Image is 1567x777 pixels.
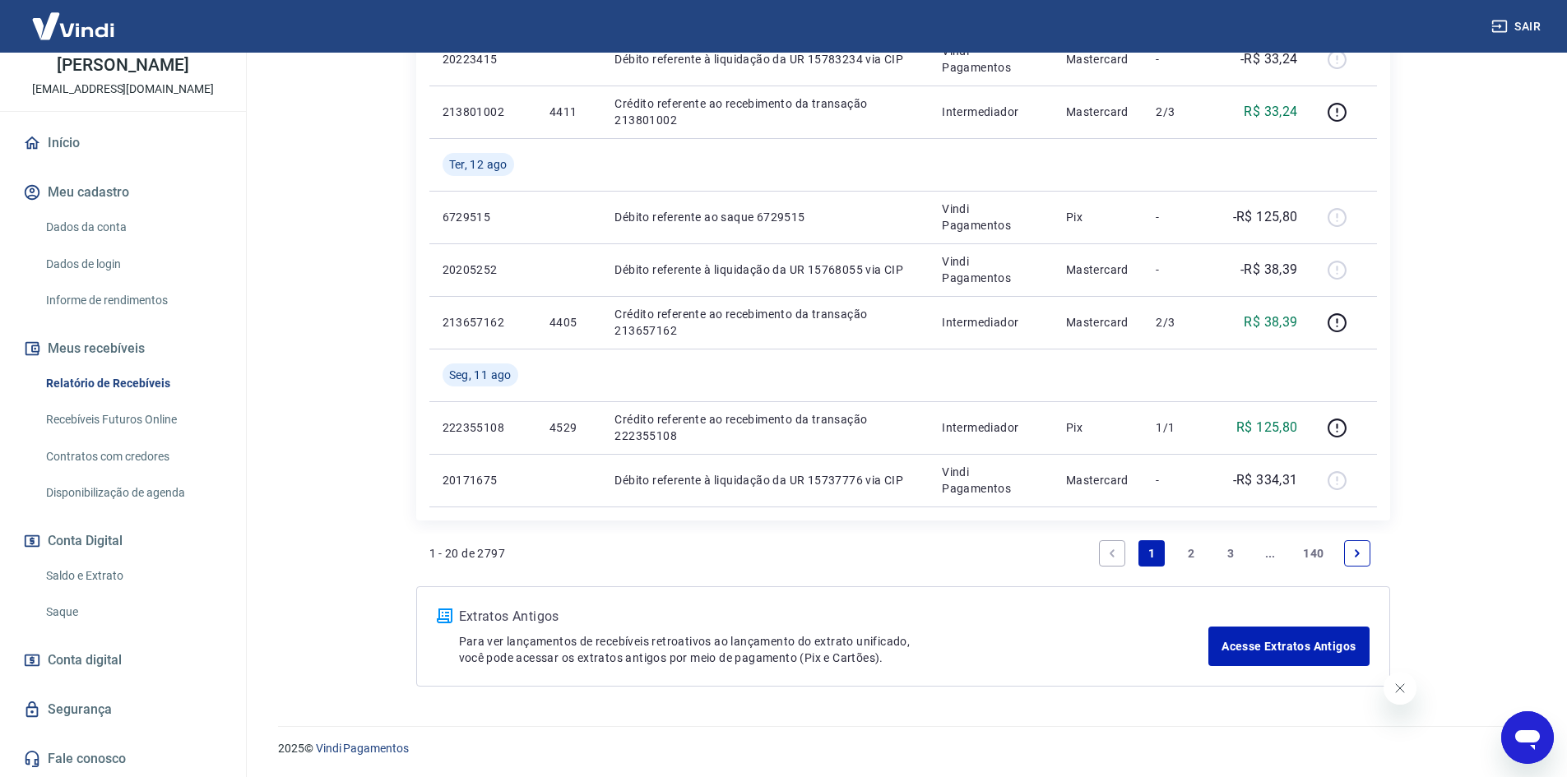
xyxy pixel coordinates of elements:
button: Conta Digital [20,523,226,559]
a: Page 140 [1296,540,1330,567]
p: [EMAIL_ADDRESS][DOMAIN_NAME] [32,81,214,98]
p: 213801002 [443,104,523,120]
p: Mastercard [1066,51,1130,67]
a: Fale conosco [20,741,226,777]
p: 2/3 [1156,104,1204,120]
p: Crédito referente ao recebimento da transação 222355108 [614,411,916,444]
a: Saque [39,595,226,629]
p: R$ 38,39 [1244,312,1297,332]
a: Conta digital [20,642,226,678]
p: Vindi Pagamentos [942,464,1040,497]
a: Dados de login [39,247,226,281]
a: Previous page [1099,540,1125,567]
a: Recebíveis Futuros Online [39,403,226,437]
img: ícone [437,608,452,623]
a: Relatório de Recebíveis [39,367,226,400]
p: 20223415 [443,51,523,67]
p: 2/3 [1156,314,1204,331]
p: Vindi Pagamentos [942,253,1040,286]
button: Meus recebíveis [20,331,226,367]
span: Seg, 11 ago [449,367,512,383]
p: Para ver lançamentos de recebíveis retroativos ao lançamento do extrato unificado, você pode aces... [459,633,1209,666]
a: Disponibilização de agenda [39,476,226,510]
a: Vindi Pagamentos [316,742,409,755]
a: Saldo e Extrato [39,559,226,593]
p: Mastercard [1066,261,1130,278]
p: Débito referente à liquidação da UR 15768055 via CIP [614,261,916,278]
p: 1 - 20 de 2797 [429,545,506,562]
a: Informe de rendimentos [39,284,226,317]
p: Intermediador [942,104,1040,120]
span: Ter, 12 ago [449,156,508,173]
p: Pix [1066,419,1130,436]
p: - [1156,209,1204,225]
a: Jump forward [1257,540,1283,567]
a: Segurança [20,691,226,728]
a: Dados da conta [39,210,226,244]
p: 20205252 [443,261,523,278]
p: Pix [1066,209,1130,225]
p: 222355108 [443,419,523,436]
button: Sair [1488,12,1547,42]
p: 4411 [549,104,588,120]
p: 6729515 [443,209,523,225]
button: Meu cadastro [20,174,226,210]
p: Mastercard [1066,314,1130,331]
iframe: Fechar mensagem [1384,672,1416,705]
p: - [1156,261,1204,278]
a: Acesse Extratos Antigos [1208,627,1369,666]
p: Débito referente ao saque 6729515 [614,209,916,225]
p: Intermediador [942,314,1040,331]
iframe: Botão para abrir a janela de mensagens [1501,711,1554,764]
ul: Pagination [1092,534,1376,573]
a: Page 3 [1217,540,1244,567]
p: Mastercard [1066,472,1130,488]
p: -R$ 33,24 [1240,49,1298,69]
p: 2025 © [278,740,1528,757]
p: Débito referente à liquidação da UR 15783234 via CIP [614,51,916,67]
p: 20171675 [443,472,523,488]
p: Vindi Pagamentos [942,43,1040,76]
p: Mastercard [1066,104,1130,120]
p: Extratos Antigos [459,607,1209,627]
p: -R$ 38,39 [1240,260,1298,280]
p: Vindi Pagamentos [942,201,1040,234]
a: Next page [1344,540,1370,567]
p: 213657162 [443,314,523,331]
p: -R$ 125,80 [1233,207,1298,227]
p: [PERSON_NAME] [57,57,188,74]
a: Page 2 [1178,540,1204,567]
a: Contratos com credores [39,440,226,474]
p: - [1156,472,1204,488]
p: 4405 [549,314,588,331]
p: 4529 [549,419,588,436]
p: - [1156,51,1204,67]
p: Débito referente à liquidação da UR 15737776 via CIP [614,472,916,488]
a: Início [20,125,226,161]
span: Olá! Precisa de ajuda? [10,12,138,25]
p: 1/1 [1156,419,1204,436]
p: R$ 125,80 [1236,418,1298,437]
p: Crédito referente ao recebimento da transação 213801002 [614,95,916,128]
a: Page 1 is your current page [1138,540,1165,567]
img: Vindi [20,1,127,51]
p: Crédito referente ao recebimento da transação 213657162 [614,306,916,339]
p: -R$ 334,31 [1233,470,1298,490]
span: Conta digital [48,649,122,672]
p: R$ 33,24 [1244,102,1297,122]
p: Intermediador [942,419,1040,436]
